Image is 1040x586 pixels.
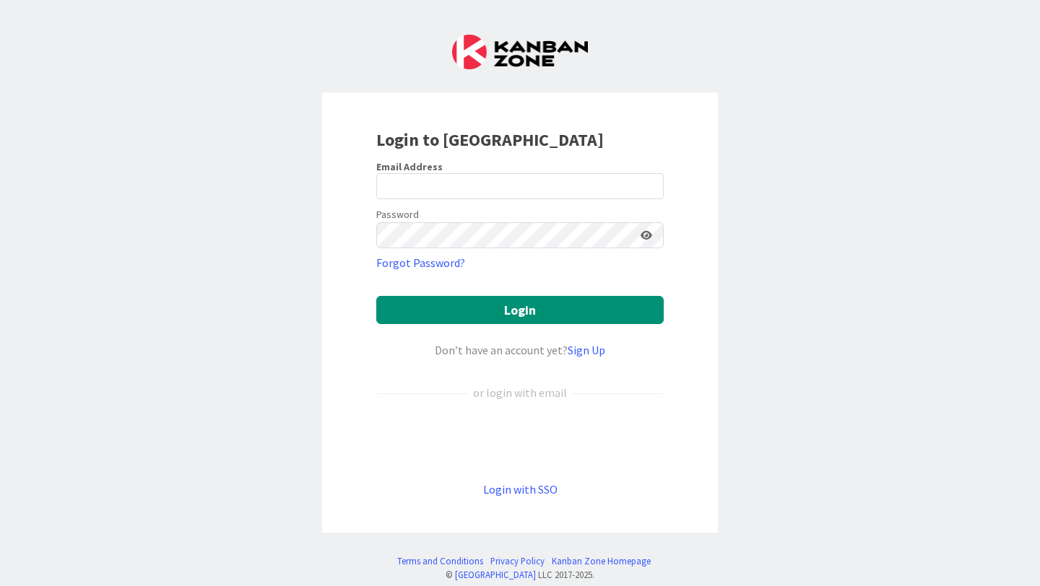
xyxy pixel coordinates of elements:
[483,482,558,497] a: Login with SSO
[376,160,443,173] label: Email Address
[376,254,465,271] a: Forgot Password?
[376,341,664,359] div: Don’t have an account yet?
[376,128,604,151] b: Login to [GEOGRAPHIC_DATA]
[452,35,588,69] img: Kanban Zone
[369,425,671,457] iframe: Sign in with Google Button
[455,569,536,580] a: [GEOGRAPHIC_DATA]
[376,296,664,324] button: Login
[568,343,605,357] a: Sign Up
[552,554,651,568] a: Kanban Zone Homepage
[490,554,545,568] a: Privacy Policy
[469,384,571,401] div: or login with email
[390,568,651,582] div: © LLC 2017- 2025 .
[397,554,483,568] a: Terms and Conditions
[376,207,419,222] label: Password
